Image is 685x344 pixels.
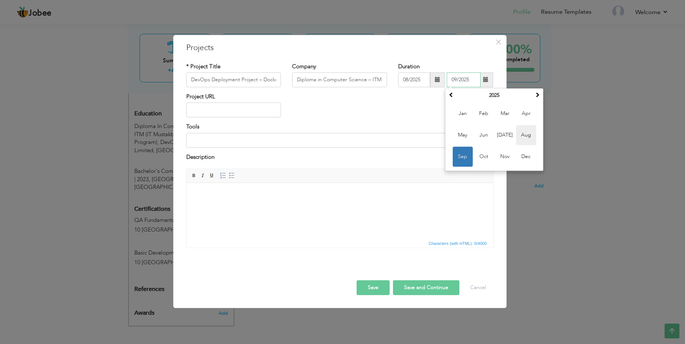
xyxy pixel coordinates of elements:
a: Insert/Remove Bulleted List [228,171,236,180]
span: Sep [453,147,473,167]
span: Characters (with HTML): 0/4000 [427,240,488,247]
input: Present [447,72,481,87]
span: Nov [495,147,515,167]
span: [DATE] [495,125,515,145]
label: Description [186,153,214,161]
span: Oct [474,147,494,167]
span: Aug [516,125,536,145]
input: From [398,72,430,87]
a: Italic [199,171,207,180]
h3: Projects [186,42,494,53]
a: Bold [190,171,198,180]
iframe: Rich Text Editor, projectEditor [187,183,493,239]
label: * Project Title [186,63,220,71]
span: Dec [516,147,536,167]
span: May [453,125,473,145]
span: Jun [474,125,494,145]
span: × [495,35,502,49]
label: Tools [186,123,199,131]
span: Next Year [535,92,540,97]
label: Project URL [186,93,215,101]
th: Select Year [456,90,533,101]
div: Statistics [427,240,489,247]
button: Cancel [463,280,494,295]
span: Apr [516,104,536,124]
a: Underline [208,171,216,180]
span: Mar [495,104,515,124]
button: Save [357,280,390,295]
button: Close [493,36,505,48]
span: Jan [453,104,473,124]
label: Company [292,63,316,71]
span: Previous Year [449,92,454,97]
a: Insert/Remove Numbered List [219,171,227,180]
span: Feb [474,104,494,124]
button: Save and Continue [393,280,459,295]
label: Duration [398,63,420,71]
